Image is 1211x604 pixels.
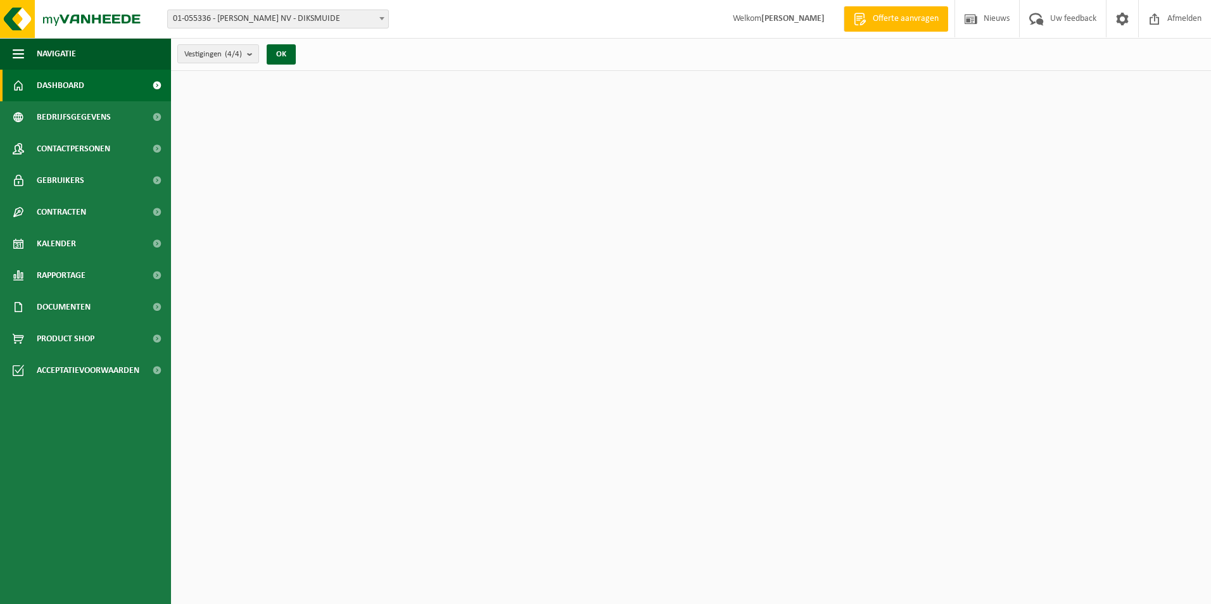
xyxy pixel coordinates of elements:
span: Contactpersonen [37,133,110,165]
span: Navigatie [37,38,76,70]
span: Acceptatievoorwaarden [37,355,139,386]
span: 01-055336 - DENEIRE MARC NV - DIKSMUIDE [167,9,389,28]
span: Dashboard [37,70,84,101]
span: Vestigingen [184,45,242,64]
span: Offerte aanvragen [870,13,942,25]
strong: [PERSON_NAME] [761,14,825,23]
button: OK [267,44,296,65]
span: Documenten [37,291,91,323]
count: (4/4) [225,50,242,58]
span: Bedrijfsgegevens [37,101,111,133]
span: Kalender [37,228,76,260]
span: Gebruikers [37,165,84,196]
span: 01-055336 - DENEIRE MARC NV - DIKSMUIDE [168,10,388,28]
a: Offerte aanvragen [844,6,948,32]
span: Product Shop [37,323,94,355]
span: Contracten [37,196,86,228]
span: Rapportage [37,260,86,291]
button: Vestigingen(4/4) [177,44,259,63]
